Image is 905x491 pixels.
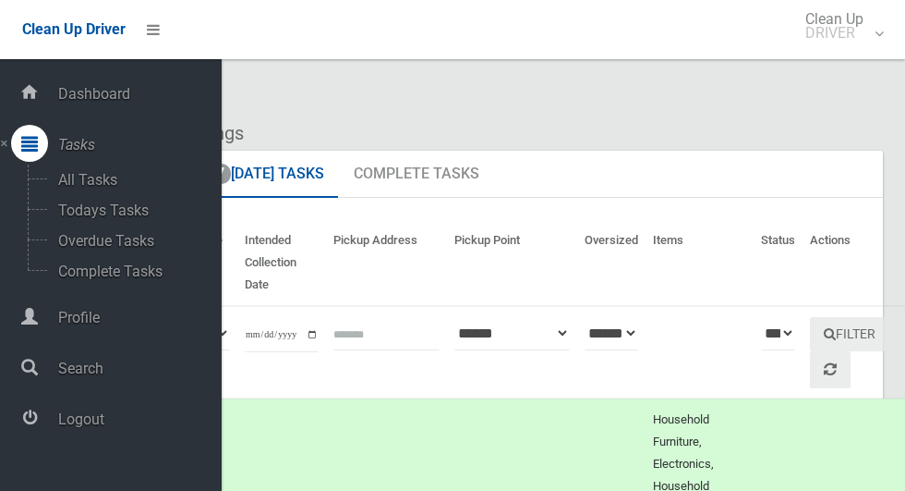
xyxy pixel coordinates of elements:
[796,12,882,40] span: Clean Up
[53,263,206,280] span: Complete Tasks
[340,151,493,199] a: Complete Tasks
[53,85,222,103] span: Dashboard
[754,220,802,306] th: Status
[53,411,222,428] span: Logout
[53,360,222,377] span: Search
[577,220,646,306] th: Oversized
[237,220,326,306] th: Intended Collection Date
[53,202,206,219] span: Todays Tasks
[805,26,863,40] small: DRIVER
[22,20,126,38] span: Clean Up Driver
[447,220,577,306] th: Pickup Point
[53,171,206,189] span: All Tasks
[326,220,447,306] th: Pickup Address
[810,317,889,351] button: Filter
[53,309,222,326] span: Profile
[53,232,206,250] span: Overdue Tasks
[53,136,222,153] span: Tasks
[646,220,754,306] th: Items
[22,16,126,43] a: Clean Up Driver
[187,151,338,199] a: 47[DATE] Tasks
